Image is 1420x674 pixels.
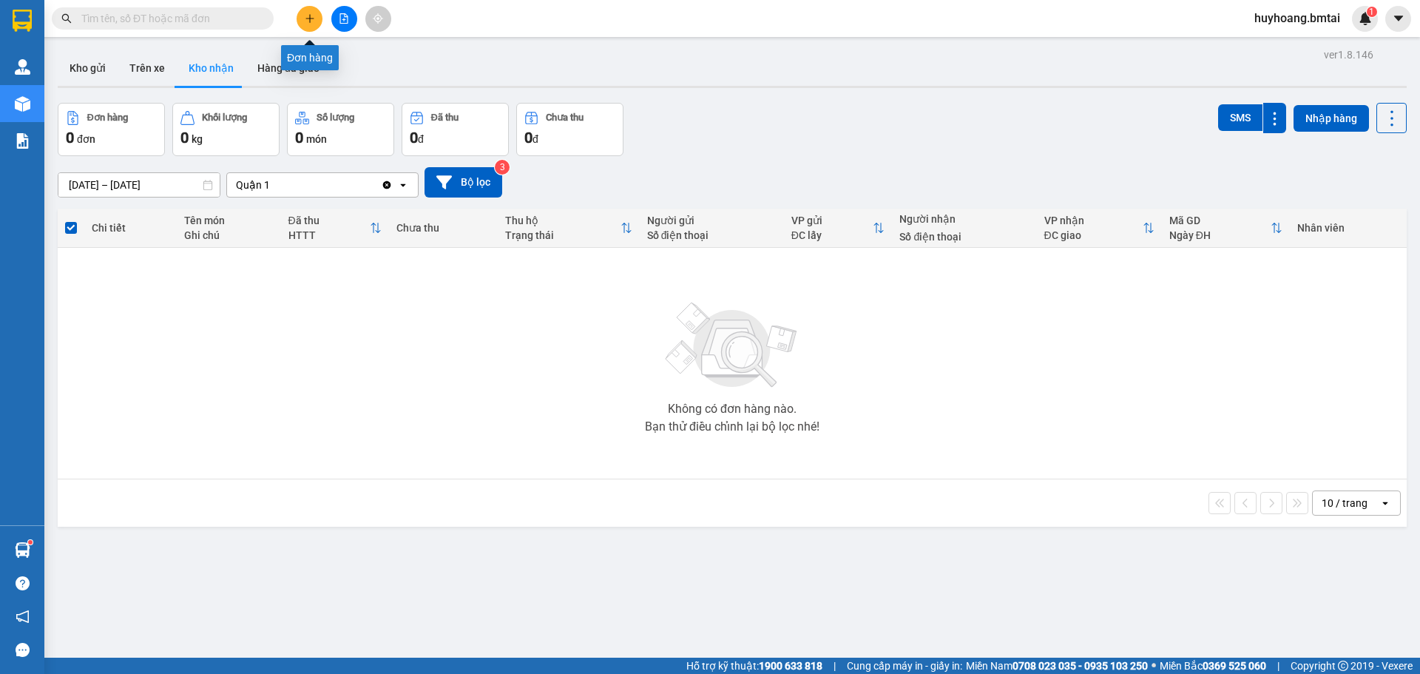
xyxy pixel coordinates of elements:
[172,103,280,156] button: Khối lượng0kg
[1359,12,1372,25] img: icon-new-feature
[686,658,822,674] span: Hỗ trợ kỹ thuật:
[1037,209,1162,248] th: Toggle SortBy
[1324,47,1373,63] div: ver 1.8.146
[287,103,394,156] button: Số lượng0món
[645,421,819,433] div: Bạn thử điều chỉnh lại bộ lọc nhé!
[297,6,322,32] button: plus
[381,179,393,191] svg: Clear value
[13,10,32,32] img: logo-vxr
[966,658,1148,674] span: Miền Nam
[202,112,247,123] div: Khối lượng
[16,576,30,590] span: question-circle
[16,610,30,624] span: notification
[15,59,30,75] img: warehouse-icon
[1152,663,1156,669] span: ⚪️
[184,215,274,226] div: Tên món
[317,112,354,123] div: Số lượng
[1044,229,1143,241] div: ĐC giao
[306,133,327,145] span: món
[236,178,270,192] div: Quận 1
[58,173,220,197] input: Select a date range.
[546,112,584,123] div: Chưa thu
[516,103,623,156] button: Chưa thu0đ
[28,540,33,545] sup: 1
[397,179,409,191] svg: open
[505,229,621,241] div: Trạng thái
[759,660,822,672] strong: 1900 633 818
[1044,215,1143,226] div: VP nhận
[1218,104,1262,131] button: SMS
[271,178,273,192] input: Selected Quận 1.
[66,129,74,146] span: 0
[1277,658,1279,674] span: |
[418,133,424,145] span: đ
[365,6,391,32] button: aim
[288,229,371,241] div: HTTT
[1242,9,1352,27] span: huyhoang.bmtai
[1012,660,1148,672] strong: 0708 023 035 - 0935 103 250
[1367,7,1377,17] sup: 1
[15,96,30,112] img: warehouse-icon
[1369,7,1374,17] span: 1
[118,50,177,86] button: Trên xe
[791,229,873,241] div: ĐC lấy
[177,50,246,86] button: Kho nhận
[58,103,165,156] button: Đơn hàng0đơn
[658,294,806,397] img: svg+xml;base64,PHN2ZyBjbGFzcz0ibGlzdC1wbHVnX19zdmciIHhtbG5zPSJodHRwOi8vd3d3LnczLm9yZy8yMDAwL3N2Zy...
[288,215,371,226] div: Đã thu
[81,10,256,27] input: Tìm tên, số ĐT hoặc mã đơn
[15,542,30,558] img: warehouse-icon
[647,229,777,241] div: Số điện thoại
[532,133,538,145] span: đ
[58,50,118,86] button: Kho gửi
[431,112,459,123] div: Đã thu
[1169,215,1271,226] div: Mã GD
[1392,12,1405,25] span: caret-down
[192,133,203,145] span: kg
[61,13,72,24] span: search
[425,167,502,198] button: Bộ lọc
[16,643,30,657] span: message
[899,213,1029,225] div: Người nhận
[1322,496,1367,510] div: 10 / trang
[791,215,873,226] div: VP gửi
[524,129,532,146] span: 0
[1294,105,1369,132] button: Nhập hàng
[899,231,1029,243] div: Số điện thoại
[784,209,893,248] th: Toggle SortBy
[281,45,339,70] div: Đơn hàng
[1338,661,1348,671] span: copyright
[246,50,331,86] button: Hàng đã giao
[647,215,777,226] div: Người gửi
[1162,209,1290,248] th: Toggle SortBy
[1160,658,1266,674] span: Miền Bắc
[505,215,621,226] div: Thu hộ
[295,129,303,146] span: 0
[15,133,30,149] img: solution-icon
[834,658,836,674] span: |
[410,129,418,146] span: 0
[92,222,169,234] div: Chi tiết
[373,13,383,24] span: aim
[396,222,490,234] div: Chưa thu
[1169,229,1271,241] div: Ngày ĐH
[339,13,349,24] span: file-add
[331,6,357,32] button: file-add
[184,229,274,241] div: Ghi chú
[305,13,315,24] span: plus
[1379,497,1391,509] svg: open
[495,160,510,175] sup: 3
[1297,222,1399,234] div: Nhân viên
[1203,660,1266,672] strong: 0369 525 060
[180,129,189,146] span: 0
[77,133,95,145] span: đơn
[402,103,509,156] button: Đã thu0đ
[668,403,797,415] div: Không có đơn hàng nào.
[847,658,962,674] span: Cung cấp máy in - giấy in:
[1385,6,1411,32] button: caret-down
[498,209,640,248] th: Toggle SortBy
[281,209,390,248] th: Toggle SortBy
[87,112,128,123] div: Đơn hàng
